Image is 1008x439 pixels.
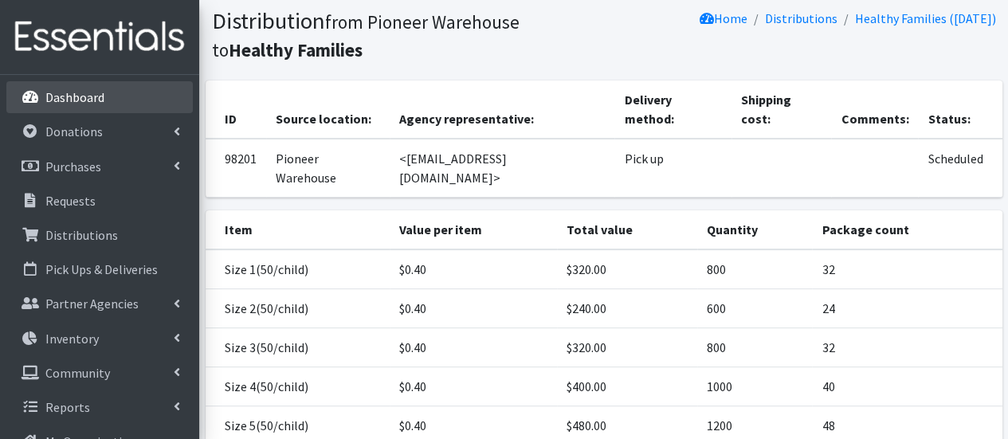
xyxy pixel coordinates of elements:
img: HumanEssentials [6,10,193,64]
th: Status: [918,80,1002,139]
b: Healthy Families [229,38,363,61]
td: Size 3(50/child) [206,328,390,367]
td: $400.00 [557,367,697,406]
td: 32 [812,249,1002,289]
a: Pick Ups & Deliveries [6,253,193,285]
a: Dashboard [6,81,193,113]
p: Donations [45,123,103,139]
td: <[EMAIL_ADDRESS][DOMAIN_NAME]> [390,139,614,198]
th: ID [206,80,266,139]
td: $240.00 [557,289,697,328]
th: Comments: [831,80,918,139]
a: Purchases [6,151,193,182]
p: Purchases [45,159,101,174]
a: Requests [6,185,193,217]
a: Partner Agencies [6,288,193,319]
a: Community [6,357,193,389]
a: Healthy Families ([DATE]) [855,10,996,26]
td: 800 [697,328,812,367]
p: Partner Agencies [45,296,139,312]
td: Size 4(50/child) [206,367,390,406]
th: Shipping cost: [731,80,832,139]
th: Quantity [697,210,812,249]
th: Package count [812,210,1002,249]
th: Value per item [390,210,557,249]
td: Pick up [614,139,731,198]
p: Community [45,365,110,381]
p: Distributions [45,227,118,243]
td: Size 1(50/child) [206,249,390,289]
td: 24 [812,289,1002,328]
p: Requests [45,193,96,209]
a: Distributions [765,10,837,26]
td: Pioneer Warehouse [266,139,390,198]
td: $0.40 [390,367,557,406]
th: Agency representative: [390,80,614,139]
a: Reports [6,391,193,423]
td: Size 2(50/child) [206,289,390,328]
a: Donations [6,116,193,147]
td: $320.00 [557,328,697,367]
p: Reports [45,399,90,415]
p: Pick Ups & Deliveries [45,261,158,277]
a: Distributions [6,219,193,251]
p: Inventory [45,331,99,347]
td: 600 [697,289,812,328]
td: Scheduled [918,139,1002,198]
td: 32 [812,328,1002,367]
td: $0.40 [390,328,557,367]
small: from Pioneer Warehouse to [212,10,520,61]
td: $0.40 [390,289,557,328]
td: 98201 [206,139,266,198]
td: $320.00 [557,249,697,289]
a: Inventory [6,323,193,355]
td: $0.40 [390,249,557,289]
td: 1000 [697,367,812,406]
th: Source location: [266,80,390,139]
td: 800 [697,249,812,289]
th: Item [206,210,390,249]
th: Delivery method: [614,80,731,139]
td: 40 [812,367,1002,406]
a: Home [700,10,747,26]
p: Dashboard [45,89,104,105]
th: Total value [557,210,697,249]
h1: Distribution [212,7,598,62]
